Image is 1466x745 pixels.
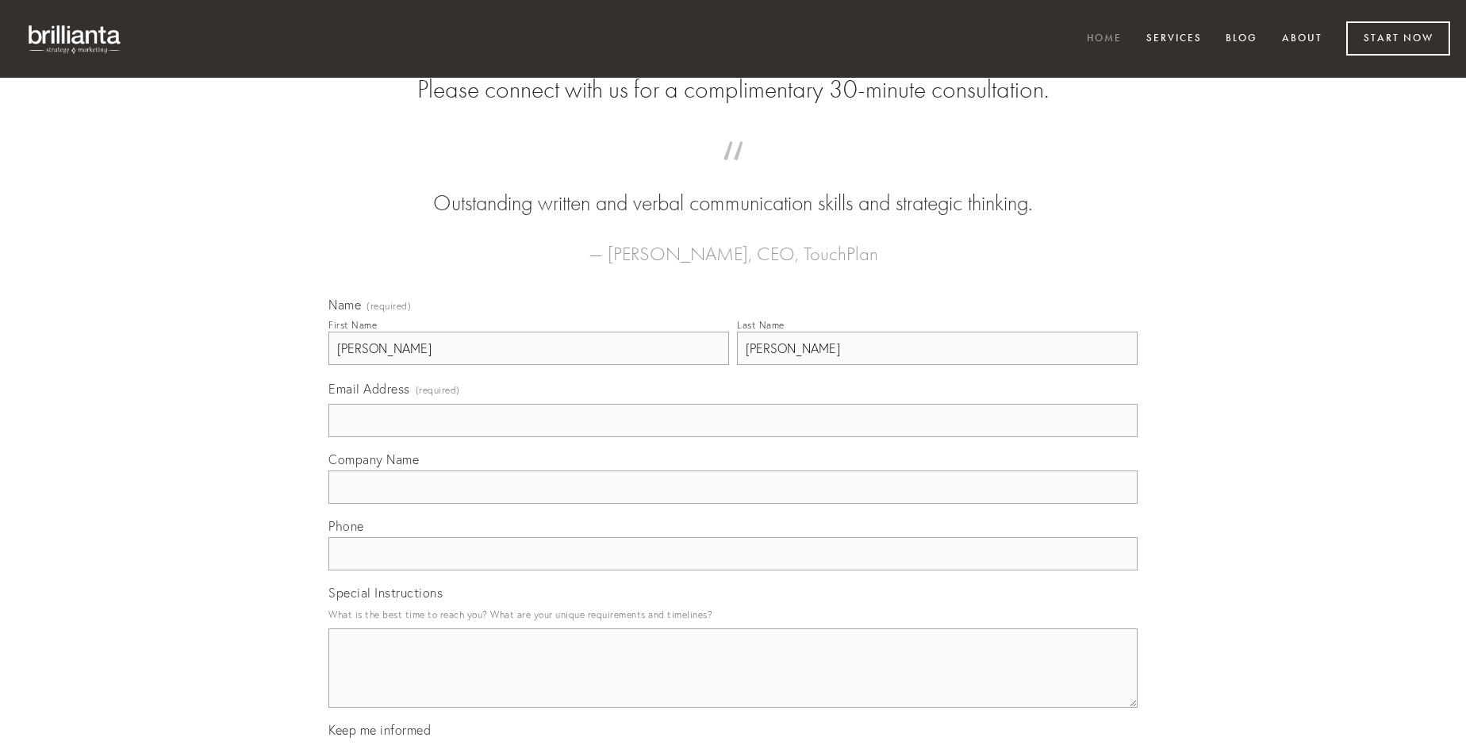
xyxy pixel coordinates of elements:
[1076,26,1132,52] a: Home
[328,518,364,534] span: Phone
[328,722,431,738] span: Keep me informed
[328,75,1138,105] h2: Please connect with us for a complimentary 30-minute consultation.
[354,157,1112,219] blockquote: Outstanding written and verbal communication skills and strategic thinking.
[328,585,443,601] span: Special Instructions
[354,219,1112,270] figcaption: — [PERSON_NAME], CEO, TouchPlan
[1215,26,1268,52] a: Blog
[1136,26,1212,52] a: Services
[16,16,135,62] img: brillianta - research, strategy, marketing
[328,319,377,331] div: First Name
[328,451,419,467] span: Company Name
[1272,26,1333,52] a: About
[737,319,785,331] div: Last Name
[366,301,411,311] span: (required)
[328,604,1138,625] p: What is the best time to reach you? What are your unique requirements and timelines?
[328,297,361,313] span: Name
[1346,21,1450,56] a: Start Now
[416,379,460,401] span: (required)
[354,157,1112,188] span: “
[328,381,410,397] span: Email Address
